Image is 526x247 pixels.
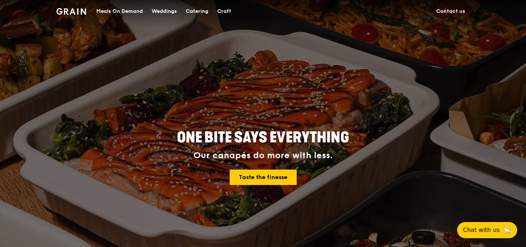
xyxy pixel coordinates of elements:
a: Contact us [432,0,470,22]
span: ONE BITE SAYS EVERYTHING [177,129,349,146]
div: Weddings [152,0,177,22]
div: Meals On Demand [96,0,143,22]
div: Craft [217,0,231,22]
a: Weddings [147,0,181,22]
div: Catering [186,0,208,22]
a: Taste the finesse [230,170,297,185]
a: Craft [213,0,236,22]
span: 🦙 [503,226,511,235]
img: Grain [56,8,86,15]
button: Chat with us🦙 [457,222,517,238]
span: Chat with us [463,226,500,235]
div: Our canapés do more with less. [131,150,395,161]
a: Catering [181,0,213,22]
